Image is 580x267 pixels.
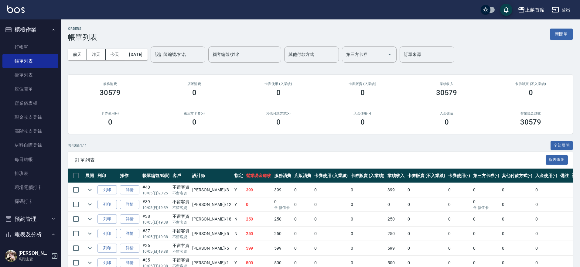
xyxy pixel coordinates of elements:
a: 帳單列表 [2,54,58,68]
button: 列印 [97,214,117,224]
td: 0 [534,197,559,212]
p: 高階主管 [19,256,49,262]
th: 入金使用(-) [534,169,559,183]
td: 0 [472,212,501,226]
h5: [PERSON_NAME] [19,250,49,256]
th: 店販消費 [293,169,313,183]
div: 不留客資 [172,228,189,234]
td: 0 [313,197,350,212]
button: 報表匯出 [546,155,568,165]
td: 399 [244,183,273,197]
td: 0 [313,241,350,255]
h2: 卡券販賣 (不入業績) [496,82,565,86]
td: 250 [244,227,273,241]
th: 卡券販賣 (入業績) [349,169,386,183]
td: 0 [500,212,534,226]
td: 0 [472,183,501,197]
th: 列印 [96,169,118,183]
p: 含 儲值卡 [274,205,291,211]
span: 訂單列表 [75,157,546,163]
th: 操作 [118,169,141,183]
td: 0 [447,241,472,255]
td: 250 [386,212,406,226]
a: 座位開單 [2,82,58,96]
th: 客戶 [171,169,191,183]
td: 0 [500,197,534,212]
td: 0 [273,197,293,212]
td: 0 [500,227,534,241]
div: 上越首席 [525,6,544,14]
td: 0 [447,227,472,241]
h2: 卡券使用(-) [75,111,145,115]
h3: 服務消費 [75,82,145,86]
td: 0 [534,241,559,255]
button: 列印 [97,244,117,253]
td: 0 [349,197,386,212]
button: expand row [85,200,94,209]
button: 列印 [97,200,117,209]
td: 0 [313,183,350,197]
a: 現場電腦打卡 [2,180,58,194]
h2: 業績收入 [412,82,481,86]
td: Y [233,197,244,212]
td: 0 [293,212,313,226]
td: Y [233,241,244,255]
td: [PERSON_NAME] /18 [191,212,233,226]
button: 前天 [68,49,87,60]
h2: ORDERS [68,27,97,31]
td: 0 [447,197,472,212]
h3: 30579 [520,118,541,126]
a: 高階收支登錄 [2,124,58,138]
th: 卡券使用 (入業績) [313,169,350,183]
button: 預約管理 [2,211,58,227]
a: 每日結帳 [2,152,58,166]
p: 10/05 (日) 19:38 [142,234,169,240]
a: 材料自購登錄 [2,138,58,152]
th: 備註 [559,169,570,183]
h3: 0 [192,88,196,97]
p: 不留客資 [172,234,189,240]
h2: 卡券使用 (入業績) [244,82,313,86]
h3: 0 [276,88,281,97]
td: 0 [447,212,472,226]
th: 服務消費 [273,169,293,183]
th: 帳單編號/時間 [141,169,171,183]
th: 指定 [233,169,244,183]
a: 打帳單 [2,40,58,54]
td: 0 [406,183,447,197]
td: 399 [273,183,293,197]
a: 詳情 [120,214,139,224]
td: 0 [293,227,313,241]
td: N [233,227,244,241]
button: 櫃檯作業 [2,22,58,38]
button: 報表及分析 [2,227,58,242]
p: 10/05 (日) 20:25 [142,190,169,196]
td: [PERSON_NAME] /12 [191,197,233,212]
td: #37 [141,227,171,241]
td: Y [233,183,244,197]
p: 10/05 (日) 19:38 [142,249,169,254]
div: 不留客資 [172,184,189,190]
td: 0 [534,212,559,226]
th: 第三方卡券(-) [472,169,501,183]
h3: 帳單列表 [68,33,97,42]
td: 250 [273,227,293,241]
td: 0 [406,212,447,226]
th: 展開 [84,169,96,183]
button: expand row [85,185,94,194]
p: 含 儲值卡 [473,205,499,211]
a: 報表目錄 [2,245,58,259]
div: 不留客資 [172,199,189,205]
h3: 0 [360,118,365,126]
h2: 入金儲值 [412,111,481,115]
td: #38 [141,212,171,226]
button: 全部展開 [551,141,573,150]
p: 共 40 筆, 1 / 1 [68,143,87,148]
a: 新開單 [550,31,573,37]
td: 0 [293,241,313,255]
button: 今天 [106,49,125,60]
a: 掃碼打卡 [2,194,58,208]
td: 0 [534,227,559,241]
td: 250 [244,212,273,226]
div: 不留客資 [172,213,189,220]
